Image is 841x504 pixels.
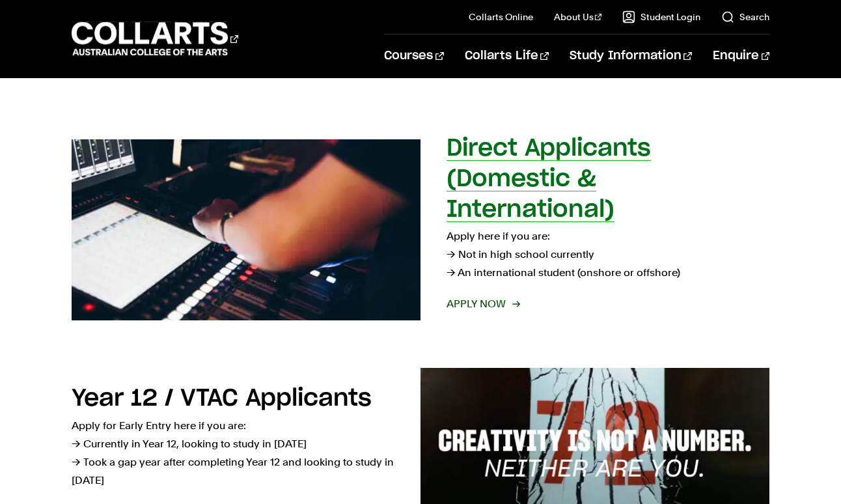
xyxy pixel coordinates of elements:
span: Apply now [447,295,519,313]
a: Enquire [713,35,769,77]
a: Collarts Life [465,35,549,77]
p: Apply for Early Entry here if you are: → Currently in Year 12, looking to study in [DATE] → Took ... [72,417,394,490]
a: Study Information [570,35,692,77]
div: Go to homepage [72,20,238,57]
a: Student Login [622,10,700,23]
p: Apply here if you are: → Not in high school currently → An international student (onshore or offs... [447,227,769,282]
h2: Year 12 / VTAC Applicants [72,387,372,410]
a: Courses [384,35,443,77]
a: Direct Applicants (Domestic & International) Apply here if you are:→ Not in high school currently... [72,133,769,326]
a: About Us [554,10,602,23]
h2: Direct Applicants (Domestic & International) [447,137,651,221]
a: Collarts Online [469,10,533,23]
a: Search [721,10,769,23]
